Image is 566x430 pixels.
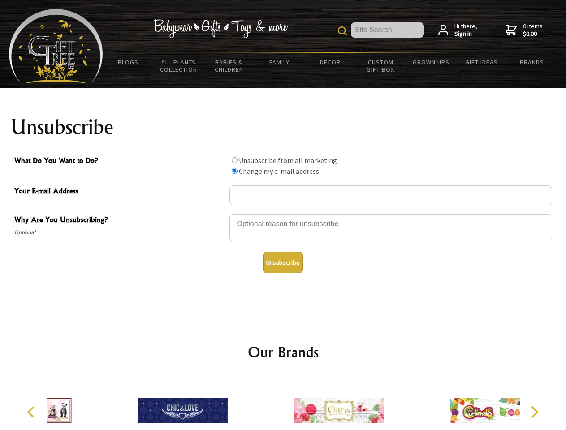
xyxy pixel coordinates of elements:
[523,30,543,38] strong: $0.00
[14,185,225,198] span: Your E-mail Address
[355,53,406,79] a: Custom Gift Box
[239,167,319,176] label: Change my e-mail address
[14,214,225,227] span: Why Are You Unsubscribing?
[506,22,543,38] a: 0 items$0.00
[507,53,557,72] a: Brands
[305,53,355,72] a: Decor
[204,53,255,79] a: Babies & Children
[11,116,556,138] h1: Unsubscribe
[351,22,424,38] input: Site Search
[263,252,303,273] button: Unsubscribe
[454,30,477,38] strong: Sign in
[523,22,543,38] span: 0 items
[338,26,347,35] img: product search
[153,19,288,38] img: Babywear - Gifts - Toys & more
[103,53,154,72] a: BLOGS
[454,22,477,38] span: Hi there,
[239,156,337,165] label: Unsubscribe from all marketing
[232,168,238,174] input: What Do You Want to Do?
[255,53,305,72] a: Family
[456,53,507,72] a: Gift Ideas
[18,341,549,363] h2: Our Brands
[229,214,552,241] textarea: Why Are You Unsubscribing?
[14,227,225,238] span: Optional
[9,9,103,83] img: Babyware - Gifts - Toys and more...
[14,155,225,168] span: What Do You Want to Do?
[438,22,477,38] a: Hi there,Sign in
[232,157,238,163] input: What Do You Want to Do?
[154,53,204,79] a: All Plants Collection
[229,185,552,205] input: Your E-mail Address
[524,402,544,422] button: Next
[22,402,42,422] button: Previous
[406,53,456,72] a: Grown Ups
